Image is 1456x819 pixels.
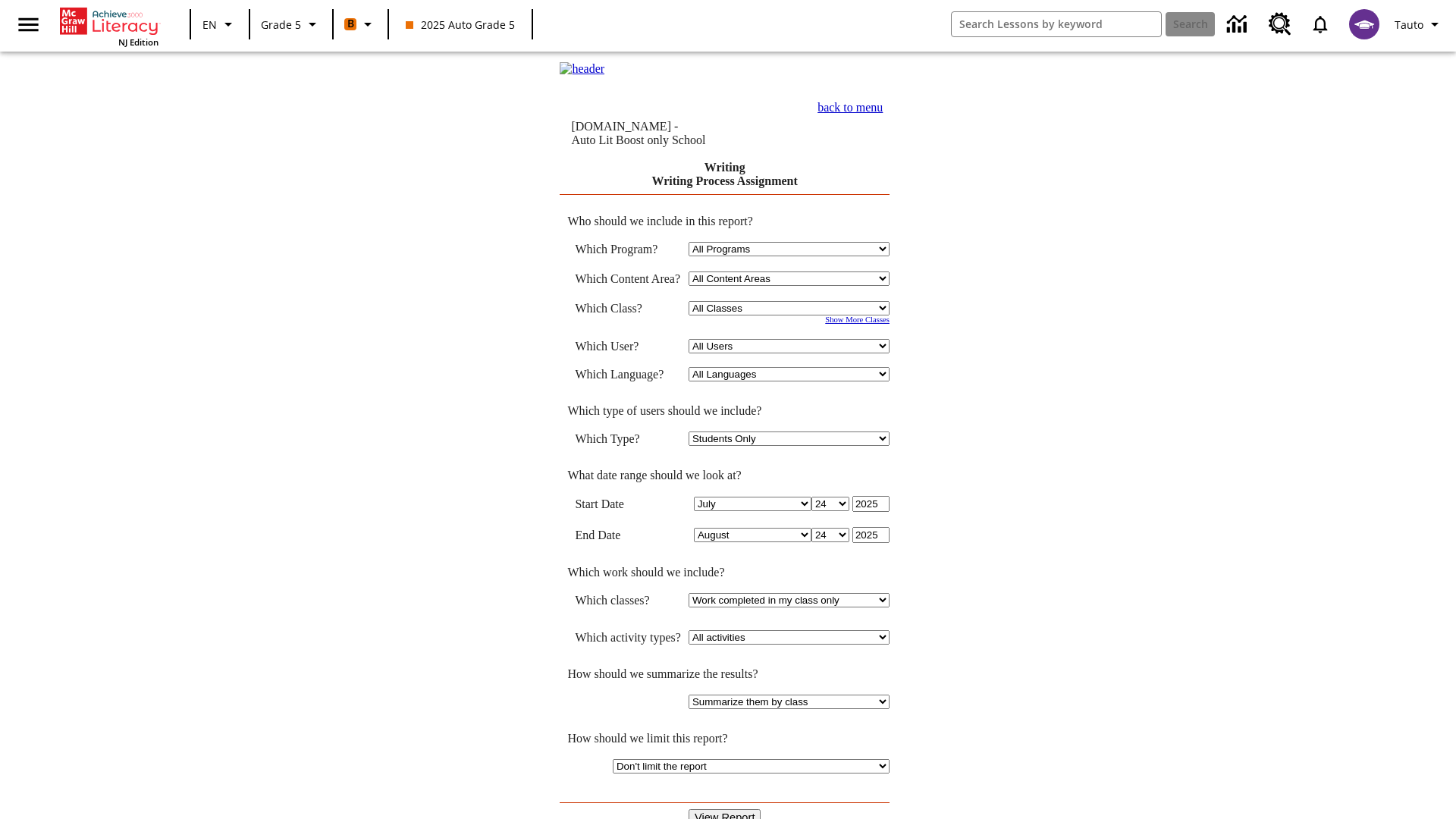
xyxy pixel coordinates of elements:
[575,242,681,256] td: Which Program?
[60,5,158,48] div: Home
[118,36,158,48] span: NJ Edition
[347,14,354,33] span: B
[560,404,890,418] td: Which type of users should we include?
[571,133,705,146] nobr: Auto Lit Boost only School
[6,2,51,47] button: Open side menu
[1301,5,1340,44] a: Notifications
[575,301,681,315] td: Which Class?
[1389,11,1450,38] button: Profile/Settings
[196,11,244,38] button: Language: EN, Select a language
[1218,4,1260,45] a: Data Center
[571,120,764,147] td: [DOMAIN_NAME] -
[575,527,681,543] td: End Date
[575,593,681,607] td: Which classes?
[406,17,515,33] span: 2025 Auto Grade 5
[560,566,890,579] td: Which work should we include?
[560,62,604,76] img: header
[338,11,383,38] button: Boost Class color is orange. Change class color
[575,367,681,381] td: Which Language?
[560,469,890,482] td: What date range should we look at?
[560,667,890,681] td: How should we summarize the results?
[202,17,217,33] span: EN
[1260,4,1301,45] a: Resource Center, Will open in new tab
[1395,17,1423,33] span: Tauto
[825,315,890,324] a: Show More Classes
[1349,9,1379,39] img: avatar image
[817,101,883,114] a: back to menu
[560,215,890,228] td: Who should we include in this report?
[1340,5,1389,44] button: Select a new avatar
[255,11,328,38] button: Grade: Grade 5, Select a grade
[652,161,798,187] a: Writing Writing Process Assignment
[575,630,681,645] td: Which activity types?
[575,431,681,446] td: Which Type?
[575,272,680,285] nobr: Which Content Area?
[560,732,890,745] td: How should we limit this report?
[952,12,1161,36] input: search field
[575,339,681,353] td: Which User?
[261,17,301,33] span: Grade 5
[575,496,681,512] td: Start Date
